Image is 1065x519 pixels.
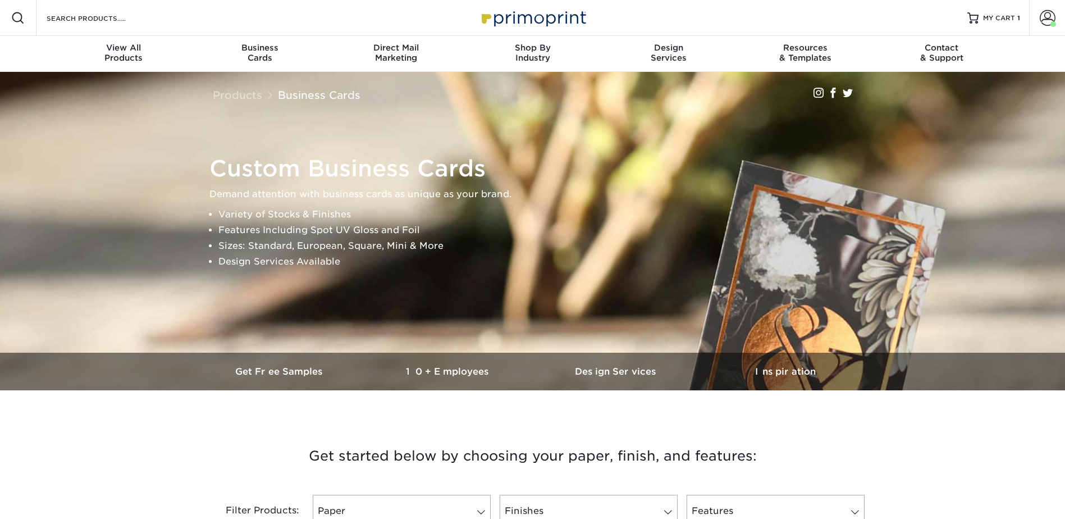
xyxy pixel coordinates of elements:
[191,43,328,53] span: Business
[477,6,589,30] img: Primoprint
[701,353,870,390] a: Inspiration
[218,254,866,270] li: Design Services Available
[737,36,874,72] a: Resources& Templates
[218,222,866,238] li: Features Including Spot UV Gloss and Foil
[209,155,866,182] h1: Custom Business Cards
[983,13,1015,23] span: MY CART
[737,43,874,63] div: & Templates
[191,36,328,72] a: BusinessCards
[328,36,464,72] a: Direct MailMarketing
[278,89,360,101] a: Business Cards
[328,43,464,53] span: Direct Mail
[701,366,870,377] h3: Inspiration
[209,186,866,202] p: Demand attention with business cards as unique as your brand.
[464,43,601,63] div: Industry
[601,43,737,63] div: Services
[204,431,861,481] h3: Get started below by choosing your paper, finish, and features:
[56,36,192,72] a: View AllProducts
[601,36,737,72] a: DesignServices
[874,43,1010,53] span: Contact
[737,43,874,53] span: Resources
[533,366,701,377] h3: Design Services
[218,238,866,254] li: Sizes: Standard, European, Square, Mini & More
[213,89,262,101] a: Products
[328,43,464,63] div: Marketing
[56,43,192,63] div: Products
[464,36,601,72] a: Shop ByIndustry
[1017,14,1020,22] span: 1
[196,366,364,377] h3: Get Free Samples
[364,353,533,390] a: 10+ Employees
[464,43,601,53] span: Shop By
[191,43,328,63] div: Cards
[364,366,533,377] h3: 10+ Employees
[874,43,1010,63] div: & Support
[218,207,866,222] li: Variety of Stocks & Finishes
[56,43,192,53] span: View All
[45,11,155,25] input: SEARCH PRODUCTS.....
[533,353,701,390] a: Design Services
[196,353,364,390] a: Get Free Samples
[601,43,737,53] span: Design
[874,36,1010,72] a: Contact& Support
